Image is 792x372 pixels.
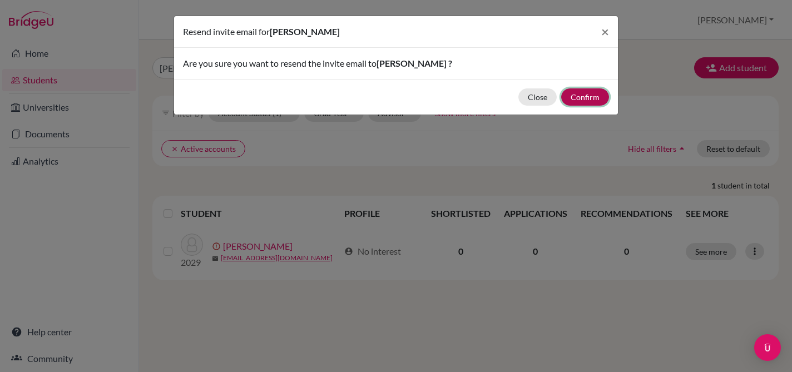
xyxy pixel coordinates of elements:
[561,88,609,106] button: Confirm
[183,57,609,70] p: Are you sure you want to resend the invite email to
[377,58,452,68] span: [PERSON_NAME] ?
[518,88,557,106] button: Close
[270,26,340,37] span: [PERSON_NAME]
[754,334,781,361] div: Open Intercom Messenger
[601,23,609,39] span: ×
[592,16,618,47] button: Close
[183,26,270,37] span: Resend invite email for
